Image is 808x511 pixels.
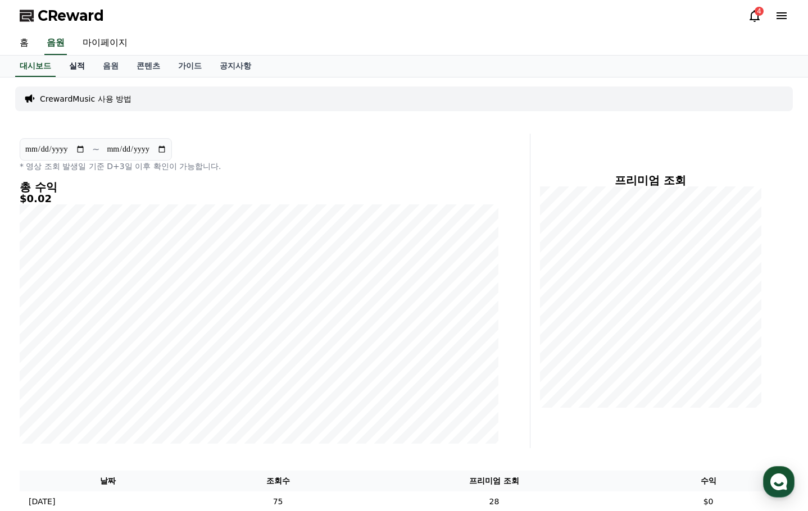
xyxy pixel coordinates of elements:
span: CReward [38,7,104,25]
a: 대화 [74,356,145,384]
a: CReward [20,7,104,25]
a: 4 [748,9,761,22]
p: ~ [92,143,99,156]
h5: $0.02 [20,193,498,204]
span: 대화 [103,373,116,382]
a: 설정 [145,356,216,384]
p: [DATE] [29,496,55,508]
a: 홈 [3,356,74,384]
th: 날짜 [20,471,196,491]
th: 수익 [628,471,788,491]
h4: 프리미엄 조회 [539,174,761,186]
h4: 총 수익 [20,181,498,193]
a: 콘텐츠 [128,56,169,77]
a: 홈 [11,31,38,55]
span: 설정 [174,373,187,382]
a: 가이드 [169,56,211,77]
a: 공지사항 [211,56,260,77]
a: 마이페이지 [74,31,137,55]
a: CrewardMusic 사용 방법 [40,93,131,104]
a: 음원 [94,56,128,77]
th: 프리미엄 조회 [360,471,628,491]
a: 음원 [44,31,67,55]
span: 홈 [35,373,42,382]
th: 조회수 [196,471,360,491]
a: 실적 [60,56,94,77]
p: * 영상 조회 발생일 기준 D+3일 이후 확인이 가능합니다. [20,161,498,172]
a: 대시보드 [15,56,56,77]
div: 4 [755,7,764,16]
